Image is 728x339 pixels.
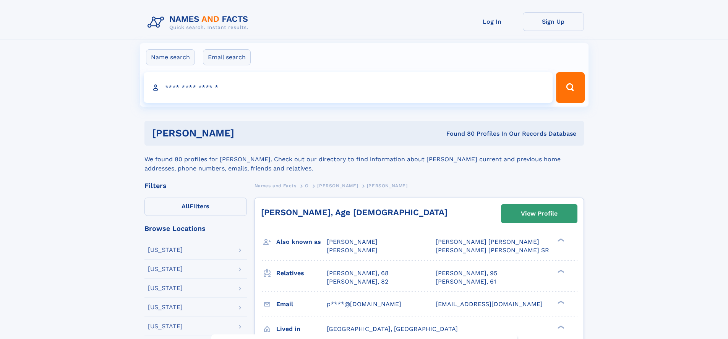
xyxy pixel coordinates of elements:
span: [PERSON_NAME] [317,183,358,188]
label: Filters [144,198,247,216]
img: Logo Names and Facts [144,12,255,33]
div: Found 80 Profiles In Our Records Database [340,130,576,138]
div: ❯ [556,238,565,243]
span: [PERSON_NAME] [327,238,378,245]
span: [PERSON_NAME] [367,183,408,188]
h3: Relatives [276,267,327,280]
a: Log In [462,12,523,31]
input: search input [144,72,553,103]
span: [PERSON_NAME] [PERSON_NAME] [436,238,539,245]
div: ❯ [556,300,565,305]
div: [US_STATE] [148,323,183,329]
a: [PERSON_NAME], 68 [327,269,389,277]
div: ❯ [556,324,565,329]
span: [GEOGRAPHIC_DATA], [GEOGRAPHIC_DATA] [327,325,458,333]
div: [US_STATE] [148,285,183,291]
div: [US_STATE] [148,304,183,310]
h1: [PERSON_NAME] [152,128,340,138]
a: O [305,181,309,190]
a: [PERSON_NAME], 95 [436,269,497,277]
span: O [305,183,309,188]
span: [EMAIL_ADDRESS][DOMAIN_NAME] [436,300,543,308]
span: All [182,203,190,210]
a: [PERSON_NAME] [317,181,358,190]
label: Email search [203,49,251,65]
a: [PERSON_NAME], 82 [327,277,388,286]
div: [US_STATE] [148,247,183,253]
h3: Also known as [276,235,327,248]
span: [PERSON_NAME] [327,247,378,254]
button: Search Button [556,72,584,103]
h3: Lived in [276,323,327,336]
a: [PERSON_NAME], 61 [436,277,496,286]
div: Filters [144,182,247,189]
span: [PERSON_NAME] [PERSON_NAME] SR [436,247,549,254]
a: [PERSON_NAME], Age [DEMOGRAPHIC_DATA] [261,208,448,217]
a: View Profile [501,204,577,223]
div: ❯ [556,269,565,274]
a: Names and Facts [255,181,297,190]
label: Name search [146,49,195,65]
div: We found 80 profiles for [PERSON_NAME]. Check out our directory to find information about [PERSON... [144,146,584,173]
div: View Profile [521,205,558,222]
h3: Email [276,298,327,311]
a: Sign Up [523,12,584,31]
div: [US_STATE] [148,266,183,272]
div: Browse Locations [144,225,247,232]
